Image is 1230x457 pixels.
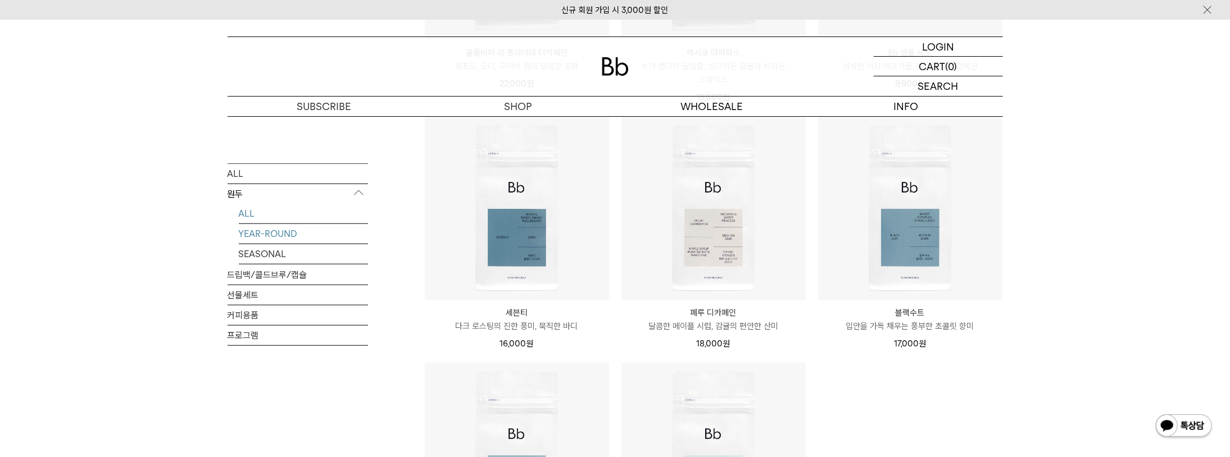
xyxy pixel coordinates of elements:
a: 세븐티 다크 로스팅의 진한 풍미, 묵직한 바디 [425,306,609,333]
span: 원 [527,339,534,349]
a: 선물세트 [228,285,368,304]
a: 신규 회원 가입 시 3,000원 할인 [562,5,669,15]
img: 카카오톡 채널 1:1 채팅 버튼 [1155,413,1213,440]
p: 다크 로스팅의 진한 풍미, 묵직한 바디 [425,319,609,333]
a: ALL [228,163,368,183]
p: WHOLESALE [615,97,809,116]
p: 원두 [228,184,368,204]
span: 18,000 [697,339,730,349]
p: 달콤한 메이플 시럽, 감귤의 편안한 산미 [621,319,806,333]
span: 16,000 [500,339,534,349]
p: 페루 디카페인 [621,306,806,319]
p: 세븐티 [425,306,609,319]
span: 17,000 [894,339,926,349]
a: SHOP [421,97,615,116]
img: 로고 [602,57,629,76]
a: YEAR-ROUND [239,223,368,243]
a: CART (0) [874,57,1003,76]
img: 세븐티 [425,116,609,300]
a: 프로그램 [228,325,368,345]
span: 원 [723,339,730,349]
p: LOGIN [922,37,954,56]
p: (0) [946,57,957,76]
a: LOGIN [874,37,1003,57]
p: 블랙수트 [818,306,1002,319]
img: 페루 디카페인 [621,116,806,300]
a: SEASONAL [239,244,368,263]
a: 블랙수트 입안을 가득 채우는 풍부한 초콜릿 향미 [818,306,1002,333]
span: 원 [919,339,926,349]
a: 페루 디카페인 달콤한 메이플 시럽, 감귤의 편안한 산미 [621,306,806,333]
a: 드립백/콜드브루/캡슐 [228,264,368,284]
p: SEARCH [918,76,959,96]
p: INFO [809,97,1003,116]
a: SUBSCRIBE [228,97,421,116]
a: ALL [239,203,368,223]
p: CART [919,57,946,76]
img: 블랙수트 [818,116,1002,300]
a: 커피용품 [228,305,368,325]
p: 입안을 가득 채우는 풍부한 초콜릿 향미 [818,319,1002,333]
